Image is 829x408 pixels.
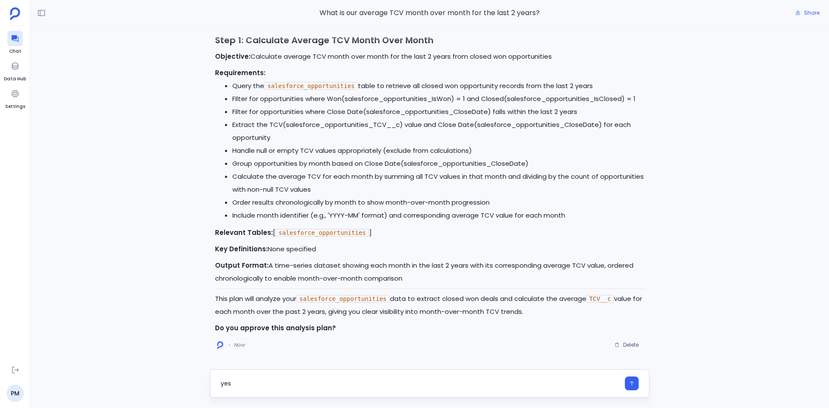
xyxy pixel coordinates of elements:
li: Query the table to retrieve all closed won opportunity records from the last 2 years [232,79,644,92]
li: Group opportunities by month based on Close Date(salesforce_opportunities_CloseDate) [232,157,644,170]
code: salesforce_opportunities [275,229,369,237]
strong: Output Format: [215,261,269,270]
span: What is our average TCV month over month for the last 2 years? [210,7,649,19]
p: This plan will analyze your data to extract closed won deals and calculate the average value for ... [215,292,644,318]
li: Filter for opportunities where Won(salesforce_opportunities_IsWon) = 1 and Closed(salesforce_oppo... [232,92,644,105]
li: Extract the TCV(salesforce_opportunities_TCV__c) value and Close Date(salesforce_opportunities_Cl... [232,118,644,144]
a: Data Hub [4,58,26,82]
span: Delete [623,342,639,348]
code: TCV__c [586,295,614,303]
li: Include month identifier (e.g., 'YYYY-MM' format) and corresponding average TCV value for each month [232,209,644,222]
strong: Do you approve this analysis plan? [215,323,336,332]
p: Calculate average TCV month over month for the last 2 years from closed won opportunities [215,50,644,63]
li: Filter for opportunities where Close Date(salesforce_opportunities_CloseDate) falls within the la... [232,105,644,118]
span: Now [234,342,245,348]
textarea: yes [221,379,620,388]
li: Order results chronologically by month to show month-over-month progression [232,196,644,209]
img: petavue logo [10,7,20,20]
code: salesforce_opportunities [264,82,358,90]
a: Settings [5,86,25,110]
span: Settings [5,103,25,110]
a: Chat [7,31,23,55]
strong: Requirements: [215,68,266,77]
code: salesforce_opportunities [296,295,389,303]
span: Data Hub [4,76,26,82]
p: [ ] [215,226,644,239]
span: Share [804,9,820,16]
span: Chat [7,48,23,55]
strong: Objective: [215,52,250,61]
button: Share [790,7,825,19]
button: Delete [609,338,644,351]
p: None specified [215,243,644,256]
img: logo [217,341,223,349]
p: A time-series dataset showing each month in the last 2 years with its corresponding average TCV v... [215,259,644,285]
li: Calculate the average TCV for each month by summing all TCV values in that month and dividing by ... [232,170,644,196]
strong: Key Definitions: [215,244,268,253]
a: PM [6,385,24,402]
li: Handle null or empty TCV values appropriately (exclude from calculations) [232,144,644,157]
strong: Relevant Tables: [215,228,273,237]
